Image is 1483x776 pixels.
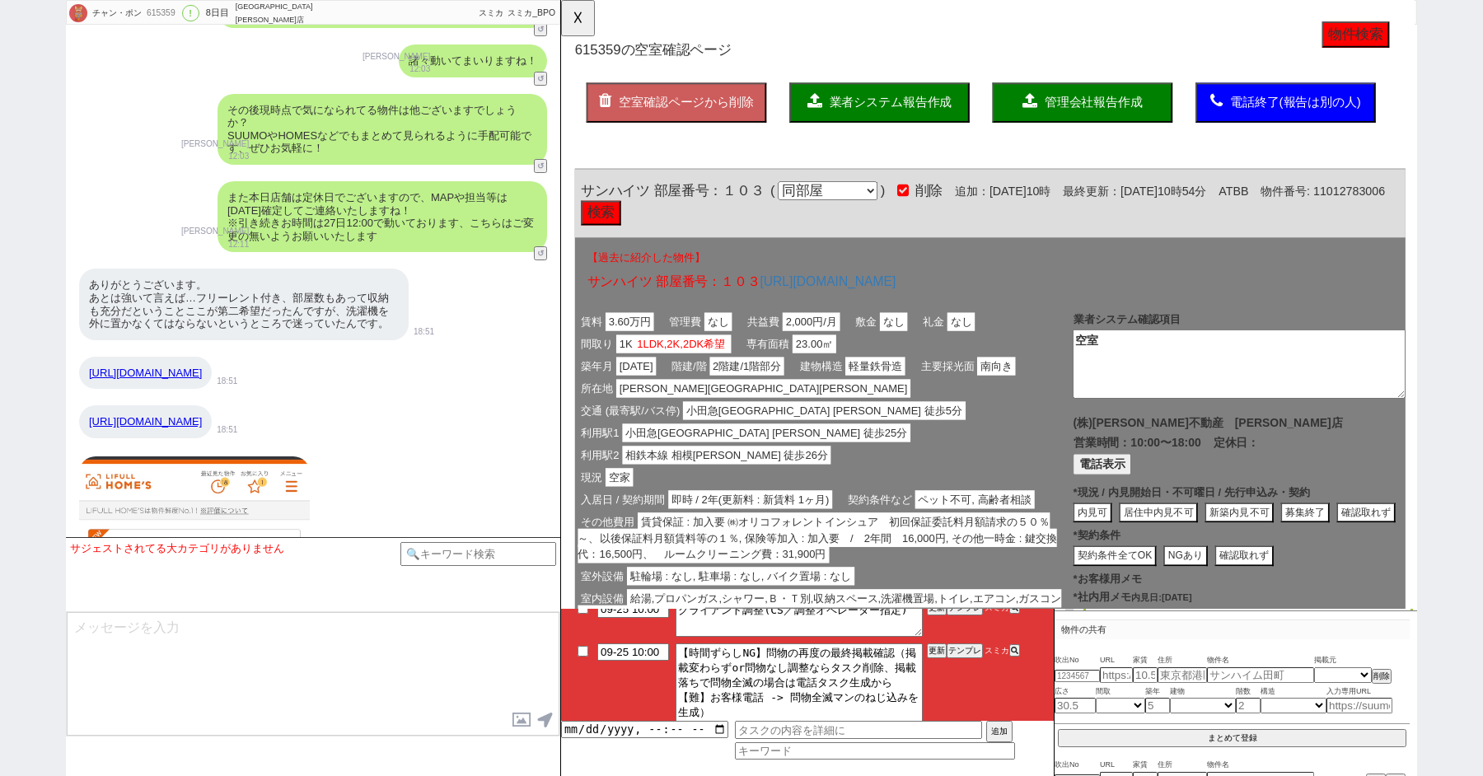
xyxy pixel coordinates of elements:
[1207,759,1314,772] span: 物件名
[400,542,556,566] input: 🔍キーワード検索
[386,336,415,356] span: 礼金
[181,238,249,251] p: 12:11
[238,336,300,356] span: 2,000円/月
[48,336,100,356] span: 3.60万円
[1326,685,1392,699] span: 入力専用URL
[66,479,291,499] span: 相鉄本線 相模[PERSON_NAME] 徒歩26分
[89,367,202,379] a: [URL][DOMAIN_NAME]
[550,567,908,583] p: * 契約条件
[18,551,533,605] span: 賃貸保証 : 加入要 ㈱オリコフォレントインシュア 初回保証委託料月額請求の５０％～、以後保証料月額賃料等の１％, 保険等加入 : 加入要 / 2年間 16,000円, その他一時金 : 鍵交換...
[115,384,160,404] span: 階建/階
[214,295,360,311] a: [URL][DOMAIN_NAME]
[1170,685,1236,699] span: 建物
[550,540,592,563] button: 内見可
[508,8,555,17] span: スミカ_BPO
[682,89,876,132] button: 電話終了(報告は別の人)
[703,587,766,609] button: 確認取れず
[217,423,237,437] p: 18:51
[1100,667,1133,683] input: https://suumo.jp/chintai/jnc_000022489271
[600,540,685,563] button: 居住中内見不可
[77,360,180,380] span: 1LDK,2K,2DK希望
[1133,654,1158,667] span: 家賃
[550,587,640,609] button: 契約条件全てOK
[534,72,547,86] button: ↺
[363,63,430,76] p: 12:03
[479,8,503,17] span: スミカ
[1145,685,1170,699] span: 築年
[21,197,218,213] span: サンハイツ 部屋番号：１０３
[1158,759,1207,772] span: 住所
[1055,654,1100,667] span: 吹出No
[1314,654,1336,667] span: 掲載元
[986,721,1013,742] button: 追加
[63,103,208,117] span: 空室確認ページから削除
[218,181,547,252] div: また本日店舗は定休日でございますので、MAPや担当等は[DATE]確定してご連絡いたしますね！ ※引き続きお時間は27日12:00で動いております、こちらはご変更の無いようお願いいたします
[160,384,240,404] span: 2階建/1階部分
[15,46,908,63] h1: の空室確認ページ
[550,653,908,670] p: *案内 確定/不要
[79,269,409,339] div: ありがとうございます。 あとは強いて言えば…フリーレント付き、部屋数もあって収納も充分だということここが第二希望だったんですが、洗濯機を外に置かなくてはならないというところで迷っていたんです。
[305,527,381,547] span: 契約条件など
[415,336,445,356] span: なし
[343,336,372,356] span: なし
[1133,667,1158,683] input: 10.5
[774,540,826,563] button: 募集終了
[182,5,199,21] div: !
[18,503,48,523] span: 現況
[399,44,547,77] div: 諸々動いてまいりますね！
[363,50,430,63] p: [PERSON_NAME]
[21,216,64,242] button: 検索
[550,467,688,484] span: 営業時間：10:00〜18:00
[18,610,71,629] span: 室外設備
[18,551,82,571] span: その他費用
[550,488,613,510] button: 電話表示
[550,614,908,630] p: * お客様用メモ
[236,1,318,26] div: [GEOGRAPHIC_DATA][PERSON_NAME]店
[1055,698,1096,713] input: 30.5
[18,633,71,653] span: 室内設備
[313,336,343,356] span: 敷金
[70,542,400,555] div: サジェストされてる大カテゴリがありません
[59,360,183,380] span: 1K
[381,527,509,547] span: ペット不可, 高齢者相談
[1261,685,1326,699] span: 構造
[18,456,66,475] span: 利用駅1
[1100,654,1133,667] span: URL
[288,103,420,117] span: 業者システム報告作成
[1055,685,1096,699] span: 広さ
[464,89,657,132] button: 管理会社報告作成
[520,103,625,117] span: 管理会社報告作成
[249,360,296,380] span: 23.00㎡
[217,375,237,388] p: 18:51
[18,360,59,380] span: 間取り
[1058,729,1406,747] button: まとめて登録
[1055,759,1100,772] span: 吹出No
[142,7,179,20] div: 615359
[1158,667,1207,683] input: 東京都港区海岸３
[89,415,202,428] a: [URL][DOMAIN_NAME]
[1055,619,1410,639] p: 物件の共有
[550,521,908,537] p: * 現況 / 内見開始日・不可曜日 / 先行申込み・契約
[534,246,547,260] button: ↺
[18,336,48,356] span: 賃料
[1207,667,1314,683] input: サンハイム田町
[701,467,751,484] span: 定休日：
[1236,685,1261,699] span: 階数
[59,408,376,428] span: [PERSON_NAME][GEOGRAPHIC_DATA][PERSON_NAME]
[196,360,249,380] span: 専有面積
[27,89,221,132] button: 空室確認ページから削除
[410,199,526,213] span: 追加：[DATE]10時
[218,197,230,213] span: (
[115,527,292,547] span: 即時 / 2年(更新料 : 新賃料 1ヶ月)
[983,646,1009,655] span: スミカ
[752,199,886,213] span: 物件番号: 11012783006
[550,633,908,650] p: * 社内用メモ
[947,643,983,658] button: テンプレ
[90,7,142,20] div: チャン・ポン
[246,89,439,132] button: 業者システム報告作成
[18,527,115,547] span: 入居日 / 契約期間
[834,540,897,563] button: 確認取れず
[113,336,154,356] span: 管理費
[447,384,489,404] span: 南向き
[18,408,59,428] span: 所在地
